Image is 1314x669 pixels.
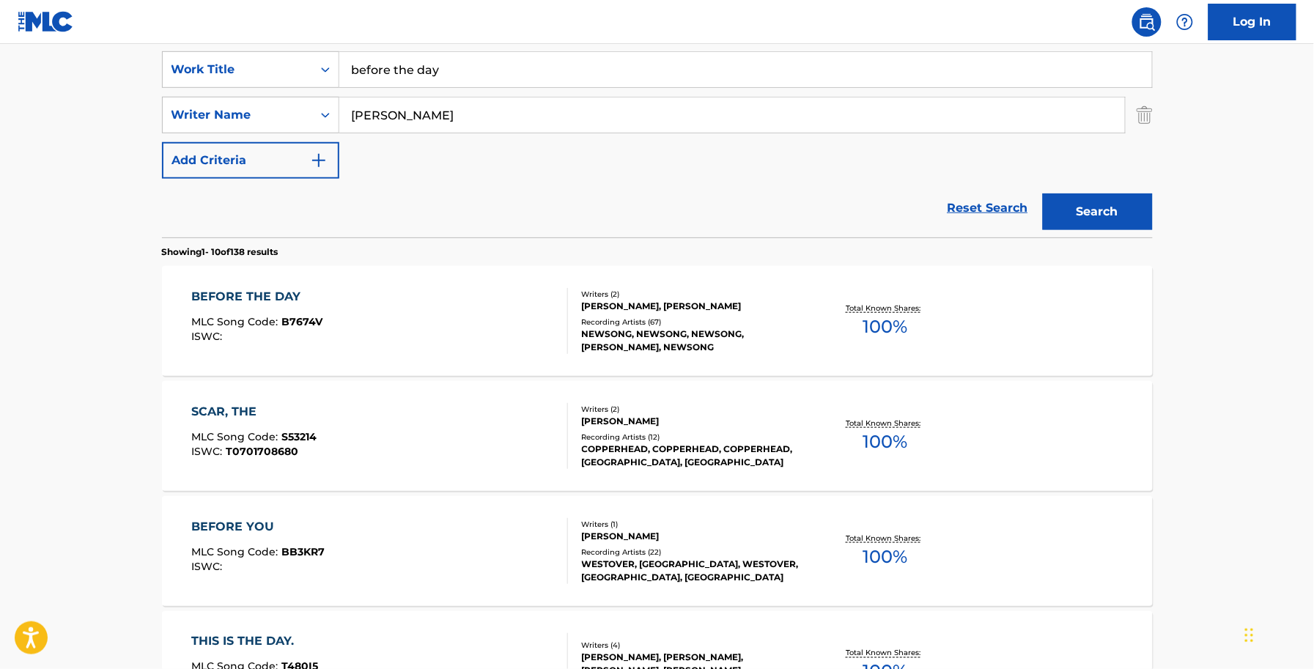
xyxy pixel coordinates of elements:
div: [PERSON_NAME] [582,415,803,428]
div: Recording Artists ( 22 ) [582,547,803,558]
span: ISWC : [191,560,226,573]
form: Search Form [162,51,1153,237]
div: Recording Artists ( 12 ) [582,432,803,443]
div: Writers ( 1 ) [582,519,803,530]
span: T0701708680 [226,445,298,458]
a: BEFORE THE DAYMLC Song Code:B7674VISWC:Writers (2)[PERSON_NAME], [PERSON_NAME]Recording Artists (... [162,266,1153,376]
a: Log In [1208,4,1296,40]
img: help [1176,13,1194,31]
p: Total Known Shares: [846,303,925,314]
div: Drag [1245,613,1254,657]
img: MLC Logo [18,11,74,32]
p: Showing 1 - 10 of 138 results [162,245,278,259]
a: Public Search [1132,7,1162,37]
button: Add Criteria [162,142,339,179]
span: ISWC : [191,445,226,458]
span: MLC Song Code : [191,430,281,443]
span: MLC Song Code : [191,545,281,558]
iframe: Chat Widget [1241,599,1314,669]
span: BB3KR7 [281,545,325,558]
span: 100 % [863,544,908,570]
div: COPPERHEAD, COPPERHEAD, COPPERHEAD, [GEOGRAPHIC_DATA], [GEOGRAPHIC_DATA] [582,443,803,469]
div: [PERSON_NAME], [PERSON_NAME] [582,300,803,313]
span: B7674V [281,315,322,328]
div: Writer Name [171,106,303,124]
a: SCAR, THEMLC Song Code:S53214ISWC:T0701708680Writers (2)[PERSON_NAME]Recording Artists (12)COPPER... [162,381,1153,491]
div: Writers ( 2 ) [582,289,803,300]
img: 9d2ae6d4665cec9f34b9.svg [310,152,328,169]
div: THIS IS THE DAY. [191,633,318,651]
img: search [1138,13,1156,31]
div: Writers ( 2 ) [582,404,803,415]
a: Reset Search [940,192,1036,224]
div: Work Title [171,61,303,78]
img: Delete Criterion [1137,97,1153,133]
span: S53214 [281,430,317,443]
div: BEFORE YOU [191,518,325,536]
div: [PERSON_NAME] [582,530,803,543]
div: Recording Artists ( 67 ) [582,317,803,328]
a: BEFORE YOUMLC Song Code:BB3KR7ISWC:Writers (1)[PERSON_NAME]Recording Artists (22)WESTOVER, [GEOGR... [162,496,1153,606]
div: Writers ( 4 ) [582,640,803,651]
p: Total Known Shares: [846,533,925,544]
span: MLC Song Code : [191,315,281,328]
div: SCAR, THE [191,403,317,421]
div: Help [1170,7,1200,37]
div: WESTOVER, [GEOGRAPHIC_DATA], WESTOVER, [GEOGRAPHIC_DATA], [GEOGRAPHIC_DATA] [582,558,803,584]
p: Total Known Shares: [846,418,925,429]
p: Total Known Shares: [846,648,925,659]
button: Search [1043,193,1153,230]
span: ISWC : [191,330,226,343]
span: 100 % [863,314,908,340]
div: NEWSONG, NEWSONG, NEWSONG, [PERSON_NAME], NEWSONG [582,328,803,354]
div: BEFORE THE DAY [191,288,322,306]
span: 100 % [863,429,908,455]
